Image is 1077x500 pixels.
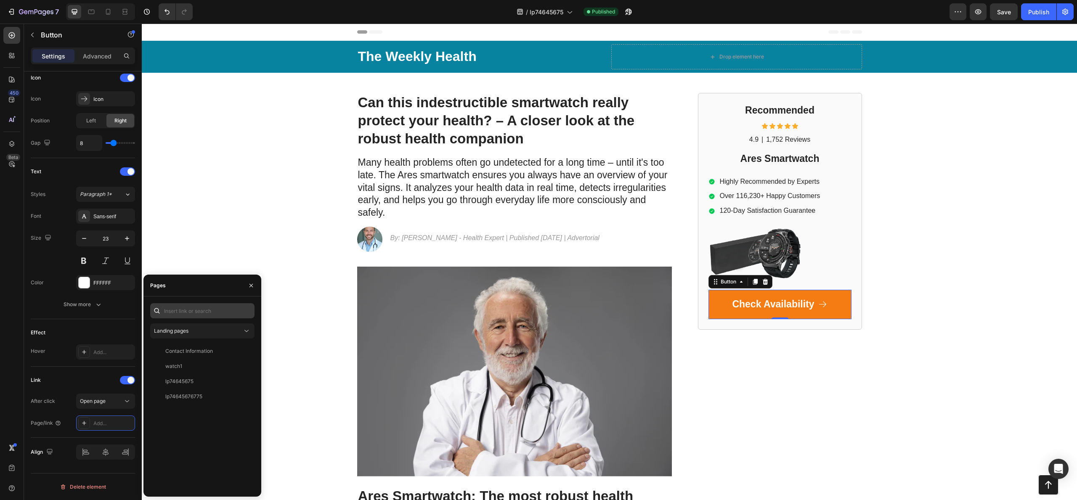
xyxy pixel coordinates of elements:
[114,117,127,124] span: Right
[530,8,563,16] span: lp74645675
[1021,3,1056,20] button: Publish
[31,397,55,405] div: After click
[86,117,96,124] span: Left
[31,138,52,149] div: Gap
[526,8,528,16] span: /
[578,168,679,177] p: Over 116,230+ Happy Customers
[93,420,133,427] div: Add...
[990,3,1018,20] button: Save
[578,30,622,37] div: Drop element here
[31,74,41,82] div: Icon
[154,328,188,334] span: Landing pages
[1048,459,1069,479] div: Open Intercom Messenger
[215,203,241,228] img: gempages_540193529150833569-02731fb5-c2c7-4372-9922-790125a7ff4c.png
[3,3,63,20] button: 7
[64,300,103,309] div: Show more
[93,349,133,356] div: Add...
[150,303,255,318] input: Insert link or search
[93,213,133,220] div: Sans-serif
[31,447,55,458] div: Align
[31,376,41,384] div: Link
[578,183,679,192] p: 120-Day Satisfaction Guarantee
[165,378,194,385] div: lp74645675
[567,128,710,143] h2: Ares Smartwatch
[216,24,465,42] p: The Weekly Health
[31,190,45,198] div: Styles
[142,24,1077,500] iframe: Design area
[77,135,102,151] input: Auto
[165,393,202,400] div: lp74645676775
[624,112,668,121] p: 1,752 Reviews
[31,117,50,124] div: Position
[31,168,41,175] div: Text
[80,190,112,198] span: Paragraph 1*
[159,3,193,20] div: Undo/Redo
[1028,8,1049,16] div: Publish
[997,8,1011,16] span: Save
[80,398,106,404] span: Open page
[249,210,529,219] p: By: [PERSON_NAME] - Health Expert | Published [DATE] | Advertorial
[31,480,135,494] button: Delete element
[31,297,135,312] button: Show more
[93,95,133,103] div: Icon
[216,133,529,196] p: Many health problems often go undetected for a long time – until it's too late. The Ares smartwat...
[567,80,710,94] h2: Recommended
[150,323,255,339] button: Landing pages
[165,347,213,355] div: Contact Information
[31,233,53,244] div: Size
[83,52,111,61] p: Advanced
[93,279,133,287] div: FFFFFF
[76,394,135,409] button: Open page
[165,362,182,370] div: watch1
[31,329,45,336] div: Effect
[577,254,596,262] div: Button
[578,154,679,163] p: Highly Recommended by Experts
[567,203,710,256] img: gempages_540193529150833569-d5c59139-2fae-4ba0-aaad-323baa050300.png
[215,69,530,125] h1: Can this indestructible smartwatch really protect your health? – A closer look at the robust heal...
[42,52,65,61] p: Settings
[607,112,617,121] p: 4.9
[31,347,45,355] div: Hover
[620,112,621,121] p: |
[567,266,710,296] button: <p>Check Availability</p>
[215,243,530,453] img: gempages_540193529150833569-21471761-a3d0-4466-b48b-7a4bb085f654.webp
[31,212,41,220] div: Font
[60,482,106,492] div: Delete element
[41,30,112,40] p: Button
[590,275,672,287] p: Check Availability
[6,154,20,161] div: Beta
[8,90,20,96] div: 450
[150,282,166,289] div: Pages
[76,187,135,202] button: Paragraph 1*
[31,419,61,427] div: Page/link
[592,8,615,16] span: Published
[31,95,41,103] div: Icon
[31,279,44,286] div: Color
[55,7,59,17] p: 7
